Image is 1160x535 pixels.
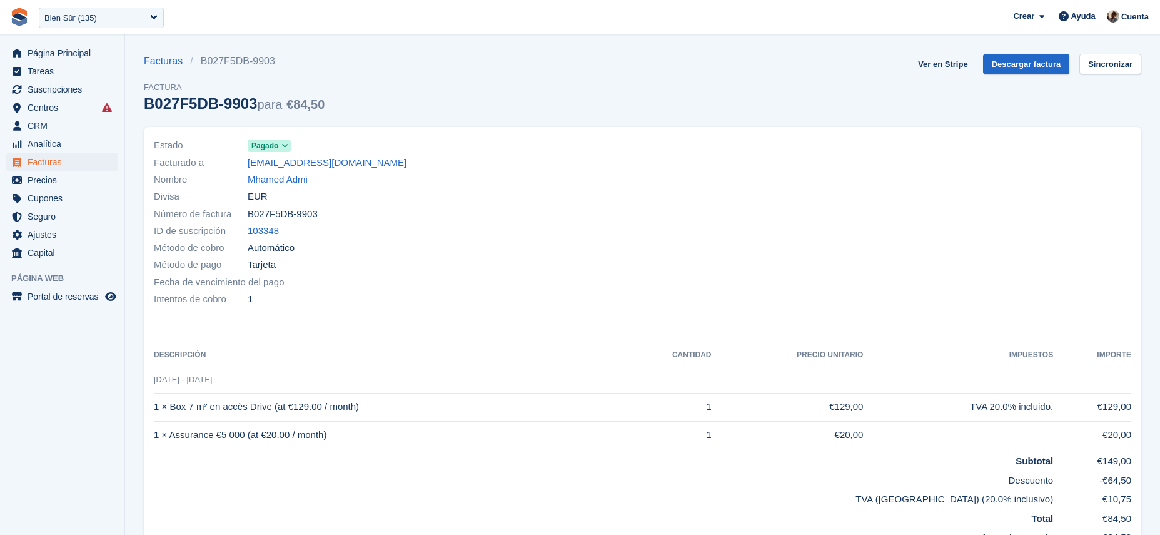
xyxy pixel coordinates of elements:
th: Precio unitario [712,345,864,365]
a: menu [6,81,118,98]
span: Tareas [28,63,103,80]
td: 1 × Assurance €5 000 (at €20.00 / month) [154,421,622,449]
a: 103348 [248,224,279,238]
span: Intentos de cobro [154,292,248,307]
td: €20,00 [712,421,864,449]
td: €10,75 [1053,487,1131,507]
span: Factura [144,81,325,94]
span: ID de suscripción [154,224,248,238]
a: [EMAIL_ADDRESS][DOMAIN_NAME] [248,156,406,170]
th: Importe [1053,345,1131,365]
a: menu [6,135,118,153]
span: Página web [11,272,124,285]
span: Método de cobro [154,241,248,255]
span: Capital [28,244,103,262]
td: 1 [622,393,712,421]
span: Fecha de vencimiento del pago [154,275,284,290]
i: Se han producido fallos de sincronización de entrada inteligente [102,103,112,113]
a: Vista previa de la tienda [103,289,118,304]
a: Mhamed Admi [248,173,308,187]
span: Tarjeta [248,258,276,272]
span: Centros [28,99,103,116]
a: menu [6,99,118,116]
span: 1 [248,292,253,307]
a: Descargar factura [983,54,1070,74]
span: Estado [154,138,248,153]
span: Ayuda [1071,10,1096,23]
th: Descripción [154,345,622,365]
span: Método de pago [154,258,248,272]
a: menu [6,171,118,189]
span: Ajustes [28,226,103,243]
a: Ver en Stripe [913,54,972,74]
span: Número de factura [154,207,248,222]
img: Patrick Blanc [1107,10,1119,23]
span: Divisa [154,190,248,204]
td: TVA ([GEOGRAPHIC_DATA]) (20.0% inclusivo) [154,487,1053,507]
span: Pagado [251,140,278,151]
span: Página Principal [28,44,103,62]
div: TVA 20.0% incluido. [863,400,1053,414]
span: Suscripciones [28,81,103,98]
div: B027F5DB-9903 [144,95,325,112]
span: EUR [248,190,268,204]
strong: Subtotal [1016,456,1053,466]
nav: breadcrumbs [144,54,325,69]
span: Crear [1013,10,1034,23]
a: menu [6,117,118,135]
td: €129,00 [1053,393,1131,421]
a: menu [6,44,118,62]
span: Seguro [28,208,103,225]
a: Pagado [248,138,291,153]
a: menu [6,153,118,171]
td: 1 [622,421,712,449]
a: menu [6,63,118,80]
span: Nombre [154,173,248,187]
div: Bien Sûr (135) [44,12,97,24]
td: €84,50 [1053,507,1131,526]
a: Facturas [144,54,190,69]
span: Automático [248,241,295,255]
img: stora-icon-8386f47178a22dfd0bd8f6a31ec36ba5ce8667c1dd55bd0f319d3a0aa187defe.svg [10,8,29,26]
span: €84,50 [286,98,325,111]
span: Analítica [28,135,103,153]
td: €129,00 [712,393,864,421]
span: Precios [28,171,103,189]
span: Facturas [28,153,103,171]
td: €149,00 [1053,449,1131,469]
span: [DATE] - [DATE] [154,375,212,384]
a: menu [6,190,118,207]
a: menu [6,244,118,262]
th: CANTIDAD [622,345,712,365]
strong: Total [1032,513,1054,524]
th: Impuestos [863,345,1053,365]
td: 1 × Box 7 m² en accès Drive (at €129.00 / month) [154,393,622,421]
span: para [257,98,282,111]
td: -€64,50 [1053,469,1131,488]
a: menu [6,226,118,243]
span: B027F5DB-9903 [248,207,318,222]
a: menú [6,288,118,305]
a: menu [6,208,118,225]
td: Descuento [154,469,1053,488]
span: Facturado a [154,156,248,170]
span: Cupones [28,190,103,207]
span: Portal de reservas [28,288,103,305]
span: Cuenta [1121,11,1149,23]
span: CRM [28,117,103,135]
a: Sincronizar [1079,54,1141,74]
td: €20,00 [1053,421,1131,449]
